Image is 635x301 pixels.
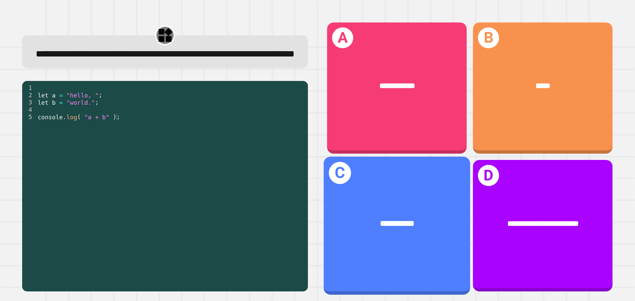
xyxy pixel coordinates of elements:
h1: A [332,27,353,49]
div: 2 [22,92,36,99]
h1: B [478,27,499,49]
div: 3 [22,99,36,106]
div: 1 [22,84,36,92]
h1: C [329,162,351,184]
h1: D [478,165,499,186]
div: 4 [22,106,36,113]
div: 5 [22,113,36,121]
